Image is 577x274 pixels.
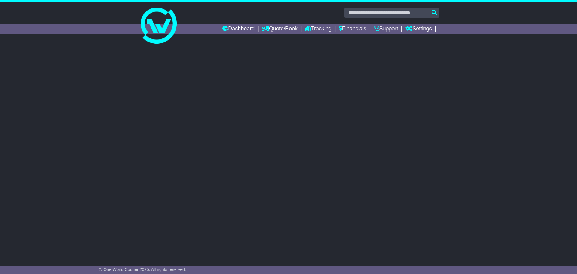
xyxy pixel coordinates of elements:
[262,24,298,34] a: Quote/Book
[339,24,366,34] a: Financials
[305,24,331,34] a: Tracking
[222,24,255,34] a: Dashboard
[374,24,398,34] a: Support
[99,267,186,272] span: © One World Courier 2025. All rights reserved.
[405,24,432,34] a: Settings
